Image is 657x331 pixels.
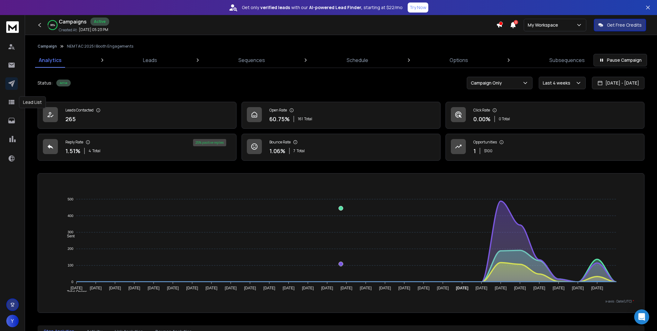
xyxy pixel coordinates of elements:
p: Leads Contacted [65,108,94,113]
tspan: [DATE] [148,286,160,290]
p: $ 100 [484,148,492,153]
tspan: [DATE] [495,286,507,290]
p: Created At: [59,28,78,33]
p: Last 4 weeks [543,80,573,86]
p: x-axis : Date(UTC) [48,299,634,304]
p: Reply Rate [65,140,83,145]
tspan: [DATE] [321,286,333,290]
div: Active [56,80,71,86]
p: Bounce Rate [269,140,291,145]
p: Opportunities [473,140,497,145]
tspan: [DATE] [129,286,140,290]
tspan: 0 [72,280,74,284]
tspan: 200 [68,247,73,251]
tspan: [DATE] [263,286,275,290]
p: [DATE] 05:23 PM [79,27,108,32]
a: Options [446,53,472,68]
tspan: [DATE] [341,286,353,290]
p: My Workspace [528,22,561,28]
h1: Campaigns [59,18,87,25]
p: Status: [38,80,53,86]
p: Click Rate [473,108,490,113]
tspan: [DATE] [225,286,237,290]
strong: verified leads [260,4,290,11]
a: Sequences [235,53,269,68]
span: Sent [62,234,75,238]
button: [DATE] - [DATE] [592,77,644,89]
tspan: [DATE] [591,286,603,290]
p: Sequences [238,56,265,64]
tspan: [DATE] [167,286,179,290]
p: 1.51 % [65,147,80,155]
span: Total [304,116,312,122]
div: Lead List [19,96,46,108]
p: Analytics [39,56,62,64]
p: Get only with our starting at $22/mo [242,4,403,11]
p: 1 [473,147,476,155]
tspan: 500 [68,197,73,201]
p: Subsequences [549,56,585,64]
span: 4 [89,148,91,153]
tspan: 400 [68,214,73,218]
a: Reply Rate1.51%4Total25% positive replies [38,134,237,161]
span: Total [297,148,305,153]
p: 1.06 % [269,147,285,155]
strong: AI-powered Lead Finder, [309,4,362,11]
tspan: 100 [68,263,73,267]
p: 265 [65,115,76,123]
tspan: [DATE] [514,286,526,290]
a: Analytics [35,53,65,68]
div: 25 % positive replies [193,139,226,146]
tspan: 300 [68,230,73,234]
tspan: [DATE] [418,286,430,290]
p: 0 Total [499,116,510,122]
tspan: [DATE] [186,286,198,290]
button: Campaign [38,44,57,49]
p: Get Free Credits [607,22,642,28]
tspan: [DATE] [533,286,545,290]
p: 60.75 % [269,115,290,123]
tspan: [DATE] [379,286,391,290]
p: Campaign Only [471,80,504,86]
tspan: [DATE] [553,286,565,290]
a: Schedule [343,53,372,68]
a: Bounce Rate1.06%7Total [242,134,441,161]
tspan: [DATE] [244,286,256,290]
div: Open Intercom Messenger [634,309,649,324]
div: Active [90,18,109,26]
span: 161 [298,116,303,122]
tspan: [DATE] [360,286,372,290]
button: Try Now [408,3,428,13]
p: Try Now [410,4,426,11]
img: logo [6,21,19,33]
tspan: [DATE] [476,286,487,290]
a: Click Rate0.00%0 Total [446,102,644,129]
span: Total [92,148,100,153]
tspan: [DATE] [437,286,449,290]
p: Leads [143,56,157,64]
p: Options [450,56,468,64]
p: Schedule [347,56,368,64]
p: 88 % [50,23,55,27]
a: Leads Contacted265 [38,102,237,129]
button: Y [6,315,19,327]
span: 7 [293,148,295,153]
tspan: [DATE] [572,286,584,290]
tspan: [DATE] [283,286,295,290]
p: NEMTAC 2025 | Booth Engagements [67,44,133,49]
a: Open Rate60.75%161Total [242,102,441,129]
tspan: [DATE] [399,286,410,290]
tspan: [DATE] [456,286,469,290]
button: Pause Campaign [593,54,647,66]
tspan: [DATE] [109,286,121,290]
button: Get Free Credits [594,19,646,31]
tspan: [DATE] [206,286,217,290]
span: 2 [514,20,518,24]
a: Subsequences [546,53,588,68]
p: 0.00 % [473,115,491,123]
span: Total Opens [62,290,87,294]
p: Open Rate [269,108,287,113]
a: Opportunities1$100 [446,134,644,161]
